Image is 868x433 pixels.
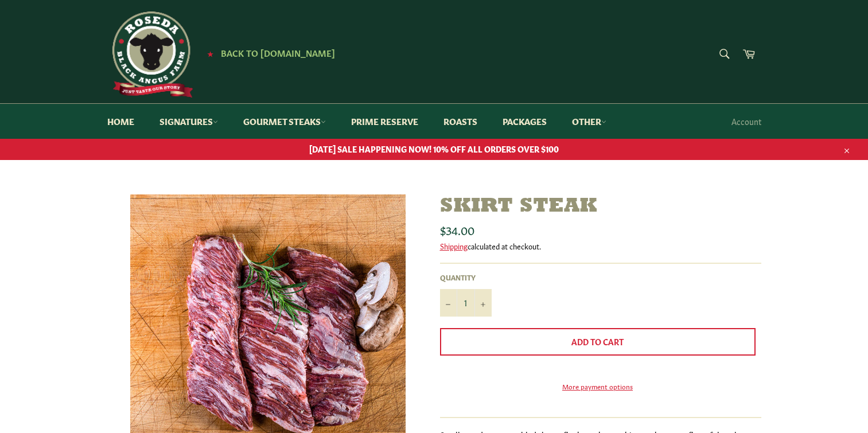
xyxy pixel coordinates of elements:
button: Add to Cart [440,328,756,356]
button: Increase item quantity by one [474,289,492,317]
a: Roasts [432,104,489,139]
a: Signatures [148,104,229,139]
span: Back to [DOMAIN_NAME] [221,46,335,58]
a: Home [96,104,146,139]
span: ★ [207,49,213,58]
label: Quantity [440,272,492,282]
a: ★ Back to [DOMAIN_NAME] [201,49,335,58]
a: Prime Reserve [340,104,430,139]
a: More payment options [440,381,756,391]
button: Reduce item quantity by one [440,289,457,317]
img: Roseda Beef [107,11,193,97]
a: Shipping [440,240,468,251]
h1: Skirt Steak [440,194,761,219]
span: Add to Cart [571,336,624,347]
span: $34.00 [440,221,474,237]
a: Other [560,104,618,139]
div: calculated at checkout. [440,241,761,251]
a: Gourmet Steaks [232,104,337,139]
a: Packages [491,104,558,139]
a: Account [726,104,767,138]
